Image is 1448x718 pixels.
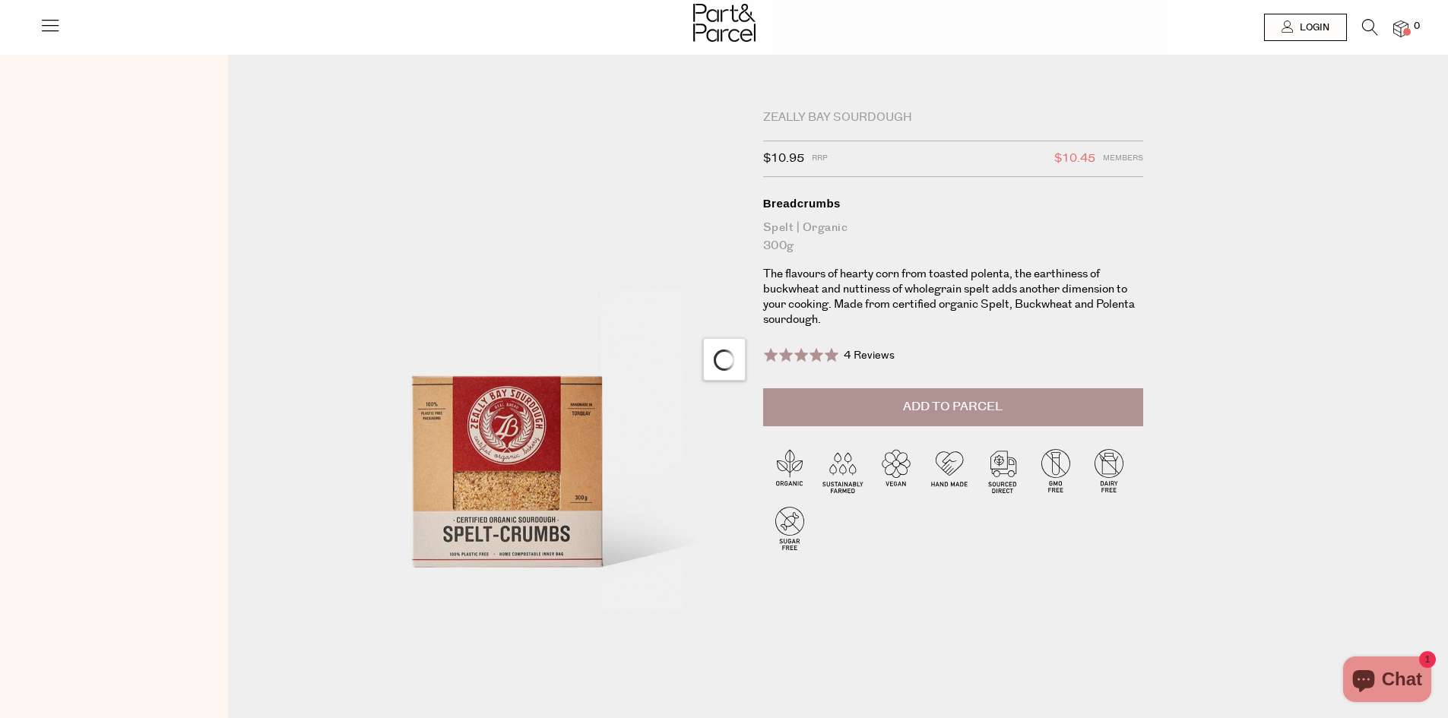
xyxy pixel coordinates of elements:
img: P_P-ICONS-Live_Bec_V11_Sustainable_Farmed.svg [816,444,870,497]
img: P_P-ICONS-Live_Bec_V11_GMO_Free.svg [1029,444,1082,497]
a: 0 [1393,21,1408,36]
span: Login [1296,21,1329,34]
a: Login [1264,14,1347,41]
img: P_P-ICONS-Live_Bec_V11_Organic.svg [763,444,816,497]
span: Members [1103,149,1143,169]
div: Zeally Bay Sourdough [763,110,1143,125]
img: Breadcrumbs [274,115,740,666]
span: 4 Reviews [844,348,895,363]
div: Breadcrumbs [763,196,1143,211]
span: Add to Parcel [903,398,1003,416]
span: $10.45 [1054,149,1095,169]
p: The flavours of hearty corn from toasted polenta, the earthiness of buckwheat and nuttiness of wh... [763,267,1143,327]
inbox-online-store-chat: Shopify online store chat [1339,656,1436,706]
img: Part&Parcel [693,4,756,42]
span: 0 [1410,20,1424,33]
img: P_P-ICONS-Live_Bec_V11_Handmade.svg [923,444,976,497]
button: Add to Parcel [763,388,1143,426]
span: $10.95 [763,149,804,169]
img: P_P-ICONS-Live_Bec_V11_Sugar_Free.svg [763,501,816,555]
img: P_P-ICONS-Live_Bec_V11_Vegan.svg [870,444,923,497]
img: P_P-ICONS-Live_Bec_V11_Sourced_Direct.svg [976,444,1029,497]
img: P_P-ICONS-Live_Bec_V11_Dairy_Free.svg [1082,444,1136,497]
div: Spelt | Organic 300g [763,219,1143,255]
span: RRP [812,149,828,169]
